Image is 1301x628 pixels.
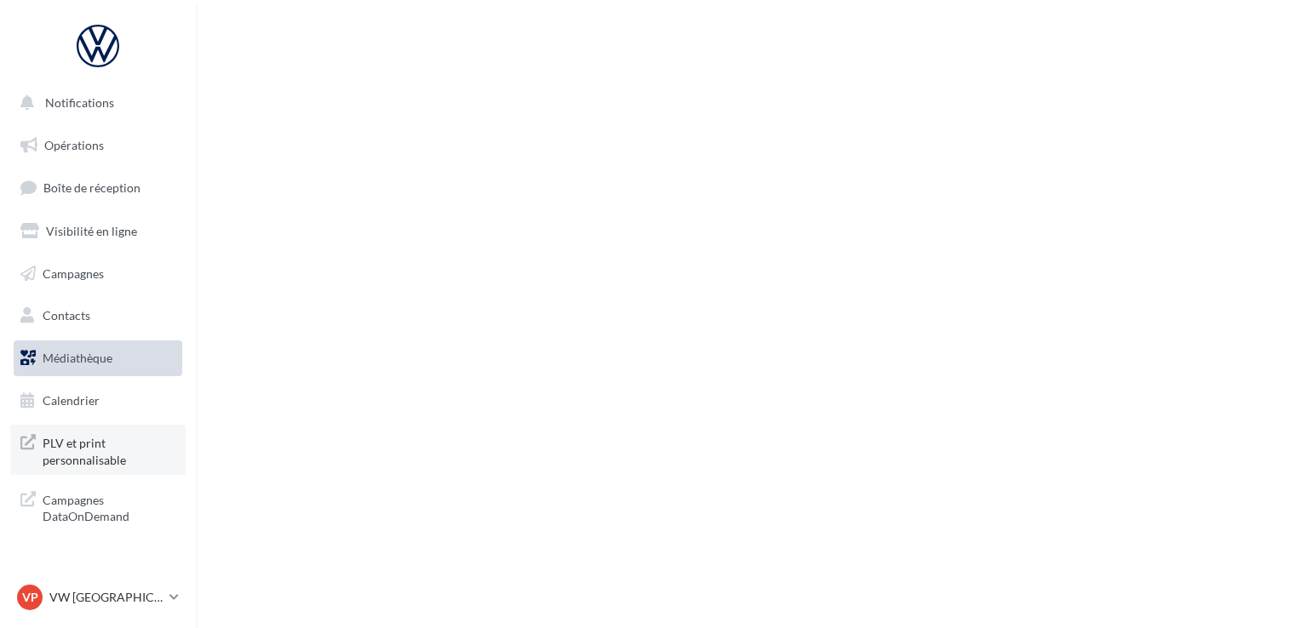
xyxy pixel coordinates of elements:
a: VP VW [GEOGRAPHIC_DATA] 13 [14,581,182,614]
span: PLV et print personnalisable [43,431,175,468]
span: Contacts [43,308,90,323]
a: Contacts [10,298,186,334]
span: Visibilité en ligne [46,224,137,238]
span: Notifications [45,95,114,110]
span: Opérations [44,138,104,152]
a: Campagnes DataOnDemand [10,482,186,532]
span: Médiathèque [43,351,112,365]
span: Boîte de réception [43,180,140,195]
a: Opérations [10,128,186,163]
span: Calendrier [43,393,100,408]
a: Calendrier [10,383,186,419]
span: Campagnes DataOnDemand [43,488,175,525]
a: PLV et print personnalisable [10,425,186,475]
p: VW [GEOGRAPHIC_DATA] 13 [49,589,163,606]
span: VP [22,589,38,606]
a: Visibilité en ligne [10,214,186,249]
a: Boîte de réception [10,169,186,206]
a: Médiathèque [10,340,186,376]
a: Campagnes [10,256,186,292]
button: Notifications [10,85,179,121]
span: Campagnes [43,265,104,280]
